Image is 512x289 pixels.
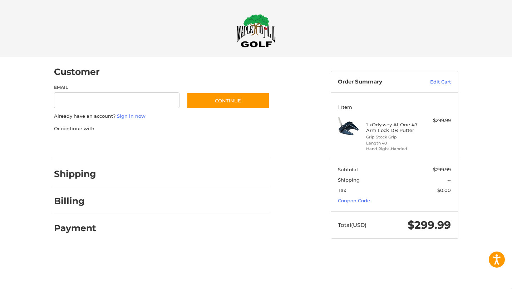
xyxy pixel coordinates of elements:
[437,187,451,193] span: $0.00
[366,122,421,133] h4: 1 x Odyssey AI-One #7 Arm Lock DB Putter
[54,196,96,207] h2: Billing
[366,134,421,140] li: Grip Stock Grip
[54,113,270,120] p: Already have an account?
[338,187,346,193] span: Tax
[338,198,370,203] a: Coupon Code
[54,168,96,179] h2: Shipping
[338,78,415,86] h3: Order Summary
[187,92,270,109] button: Continue
[338,222,366,228] span: Total (USD)
[54,84,180,91] label: Email
[447,177,451,183] span: --
[54,223,96,234] h2: Payment
[338,104,451,110] h3: 1 Item
[54,66,100,77] h2: Customer
[51,139,105,152] iframe: PayPal-paypal
[408,218,451,232] span: $299.99
[54,125,270,132] p: Or continue with
[415,78,451,86] a: Edit Cart
[338,167,358,172] span: Subtotal
[433,167,451,172] span: $299.99
[366,146,421,152] li: Hand Right-Handed
[236,14,276,47] img: Maple Hill Golf
[366,140,421,146] li: Length 40
[423,117,451,124] div: $299.99
[338,177,360,183] span: Shipping
[117,113,146,119] a: Sign in now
